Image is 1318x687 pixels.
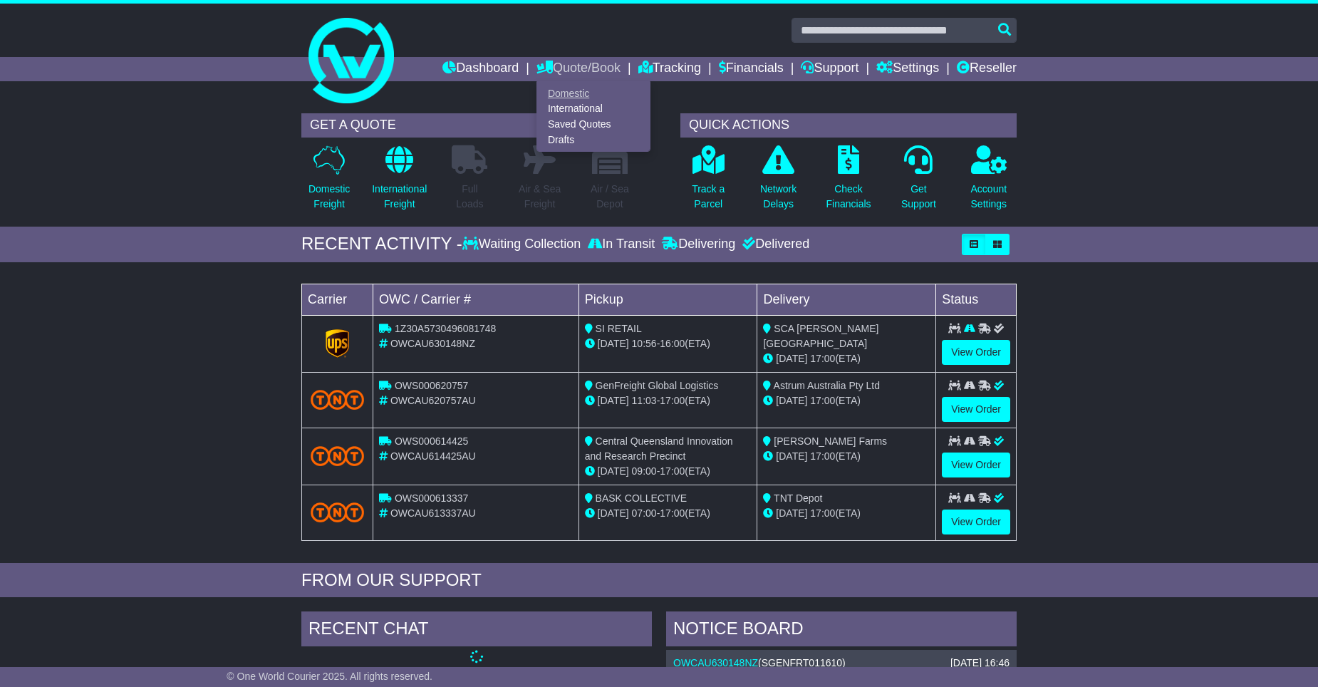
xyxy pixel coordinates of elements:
[372,182,427,212] p: International Freight
[763,449,930,464] div: (ETA)
[719,57,784,81] a: Financials
[774,492,822,504] span: TNT Depot
[390,507,476,519] span: OWCAU613337AU
[638,57,701,81] a: Tracking
[660,465,685,477] span: 17:00
[585,336,752,351] div: - (ETA)
[452,182,487,212] p: Full Loads
[760,182,796,212] p: Network Delays
[585,393,752,408] div: - (ETA)
[462,237,584,252] div: Waiting Collection
[301,611,652,650] div: RECENT CHAT
[311,446,364,465] img: TNT_Domestic.png
[739,237,809,252] div: Delivered
[395,323,496,334] span: 1Z30A5730496081748
[680,113,1017,138] div: QUICK ACTIONS
[395,435,469,447] span: OWS000614425
[308,145,351,219] a: DomesticFreight
[585,464,752,479] div: - (ETA)
[442,57,519,81] a: Dashboard
[596,380,719,391] span: GenFreight Global Logistics
[311,390,364,409] img: TNT_Domestic.png
[673,657,758,668] a: OWCAU630148NZ
[826,182,871,212] p: Check Financials
[801,57,858,81] a: Support
[774,380,880,391] span: Astrum Australia Pty Ltd
[763,506,930,521] div: (ETA)
[666,611,1017,650] div: NOTICE BOARD
[810,353,835,364] span: 17:00
[971,182,1007,212] p: Account Settings
[776,450,807,462] span: [DATE]
[308,182,350,212] p: Domestic Freight
[950,657,1010,669] div: [DATE] 16:46
[763,351,930,366] div: (ETA)
[227,671,432,682] span: © One World Courier 2025. All rights reserved.
[536,57,621,81] a: Quote/Book
[395,380,469,391] span: OWS000620757
[585,506,752,521] div: - (ETA)
[311,502,364,522] img: TNT_Domestic.png
[326,329,350,358] img: GetCarrierServiceLogo
[373,284,579,315] td: OWC / Carrier #
[537,101,650,117] a: International
[942,397,1010,422] a: View Order
[302,284,373,315] td: Carrier
[942,453,1010,477] a: View Order
[901,145,937,219] a: GetSupport
[658,237,739,252] div: Delivering
[942,510,1010,534] a: View Order
[901,182,936,212] p: Get Support
[660,338,685,349] span: 16:00
[591,182,629,212] p: Air / Sea Depot
[598,507,629,519] span: [DATE]
[301,113,638,138] div: GET A QUOTE
[390,338,475,349] span: OWCAU630148NZ
[301,234,462,254] div: RECENT ACTIVITY -
[632,395,657,406] span: 11:03
[692,182,725,212] p: Track a Parcel
[810,395,835,406] span: 17:00
[763,393,930,408] div: (ETA)
[673,657,1010,669] div: ( )
[691,145,725,219] a: Track aParcel
[826,145,872,219] a: CheckFinancials
[598,338,629,349] span: [DATE]
[536,81,650,152] div: Quote/Book
[632,507,657,519] span: 07:00
[632,465,657,477] span: 09:00
[810,450,835,462] span: 17:00
[390,450,476,462] span: OWCAU614425AU
[395,492,469,504] span: OWS000613337
[776,507,807,519] span: [DATE]
[876,57,939,81] a: Settings
[970,145,1008,219] a: AccountSettings
[585,435,733,462] span: Central Queensland Innovation and Research Precinct
[957,57,1017,81] a: Reseller
[774,435,887,447] span: [PERSON_NAME] Farms
[763,323,878,349] span: SCA [PERSON_NAME] [GEOGRAPHIC_DATA]
[660,507,685,519] span: 17:00
[596,492,687,504] span: BASK COLLECTIVE
[776,395,807,406] span: [DATE]
[632,338,657,349] span: 10:56
[810,507,835,519] span: 17:00
[371,145,427,219] a: InternationalFreight
[762,657,842,668] span: SGENFRT011610
[301,570,1017,591] div: FROM OUR SUPPORT
[519,182,561,212] p: Air & Sea Freight
[598,465,629,477] span: [DATE]
[537,117,650,133] a: Saved Quotes
[759,145,797,219] a: NetworkDelays
[390,395,476,406] span: OWCAU620757AU
[936,284,1017,315] td: Status
[757,284,936,315] td: Delivery
[660,395,685,406] span: 17:00
[578,284,757,315] td: Pickup
[537,86,650,101] a: Domestic
[776,353,807,364] span: [DATE]
[942,340,1010,365] a: View Order
[584,237,658,252] div: In Transit
[598,395,629,406] span: [DATE]
[596,323,642,334] span: SI RETAIL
